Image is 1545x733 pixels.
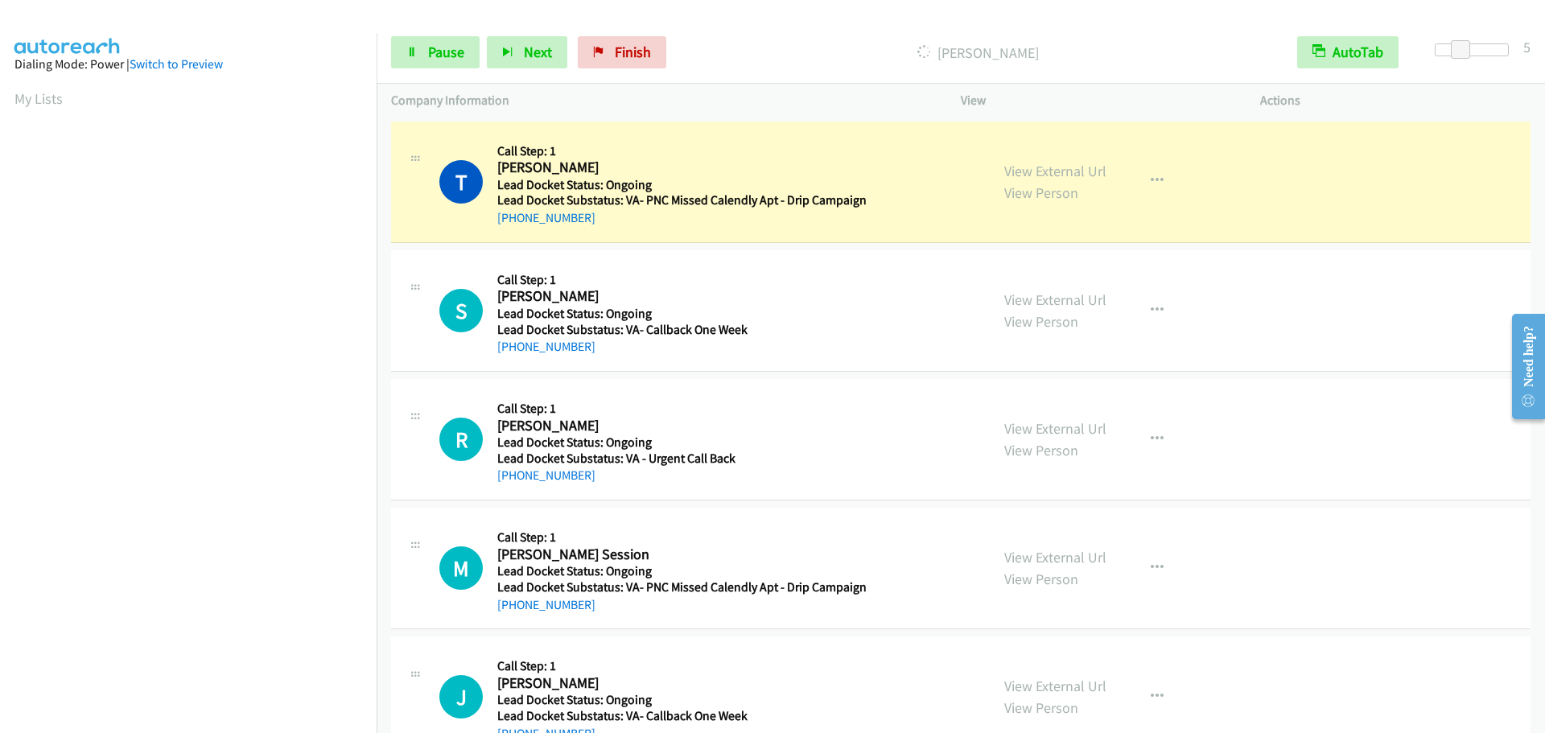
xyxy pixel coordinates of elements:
a: View External Url [1004,290,1106,309]
div: 5 [1523,36,1531,58]
h5: Lead Docket Status: Ongoing [497,306,861,322]
a: [PHONE_NUMBER] [497,210,595,225]
div: The call is yet to be attempted [439,289,483,332]
h5: Call Step: 1 [497,401,861,417]
a: [PHONE_NUMBER] [497,467,595,483]
h5: Call Step: 1 [497,272,861,288]
h2: [PERSON_NAME] [497,674,861,693]
a: View Person [1004,183,1078,202]
a: View External Url [1004,548,1106,566]
h5: Lead Docket Substatus: VA- PNC Missed Calendly Apt - Drip Campaign [497,579,867,595]
h1: T [439,160,483,204]
h2: [PERSON_NAME] [497,417,861,435]
h1: S [439,289,483,332]
iframe: Resource Center [1498,303,1545,430]
h5: Lead Docket Status: Ongoing [497,563,867,579]
h5: Lead Docket Substatus: VA - Urgent Call Back [497,451,861,467]
p: [PERSON_NAME] [688,42,1268,64]
a: View Person [1004,312,1078,331]
div: Dialing Mode: Power | [14,55,362,74]
div: The call is yet to be attempted [439,675,483,719]
a: View External Url [1004,162,1106,180]
a: View Person [1004,441,1078,459]
a: View Person [1004,570,1078,588]
h1: R [439,418,483,461]
a: Switch to Preview [130,56,223,72]
h5: Lead Docket Substatus: VA- PNC Missed Calendly Apt - Drip Campaign [497,192,867,208]
a: View External Url [1004,419,1106,438]
div: The call is yet to be attempted [439,418,483,461]
div: The call is yet to be attempted [439,546,483,590]
h5: Lead Docket Status: Ongoing [497,177,867,193]
p: View [961,91,1231,110]
span: Next [524,43,552,61]
h1: J [439,675,483,719]
h5: Call Step: 1 [497,143,867,159]
h5: Lead Docket Substatus: VA- Callback One Week [497,708,861,724]
h1: M [439,546,483,590]
span: Finish [615,43,651,61]
span: Pause [428,43,464,61]
a: Finish [578,36,666,68]
button: AutoTab [1297,36,1399,68]
h2: [PERSON_NAME] Session [497,546,861,564]
p: Company Information [391,91,932,110]
h2: [PERSON_NAME] [497,287,861,306]
a: [PHONE_NUMBER] [497,597,595,612]
a: View Person [1004,698,1078,717]
h5: Call Step: 1 [497,529,867,546]
h5: Call Step: 1 [497,658,861,674]
a: [PHONE_NUMBER] [497,339,595,354]
a: Pause [391,36,480,68]
h5: Lead Docket Status: Ongoing [497,692,861,708]
button: Next [487,36,567,68]
p: Actions [1260,91,1531,110]
a: View External Url [1004,677,1106,695]
h5: Lead Docket Substatus: VA- Callback One Week [497,322,861,338]
h2: [PERSON_NAME] [497,159,861,177]
h5: Lead Docket Status: Ongoing [497,434,861,451]
a: My Lists [14,89,63,108]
